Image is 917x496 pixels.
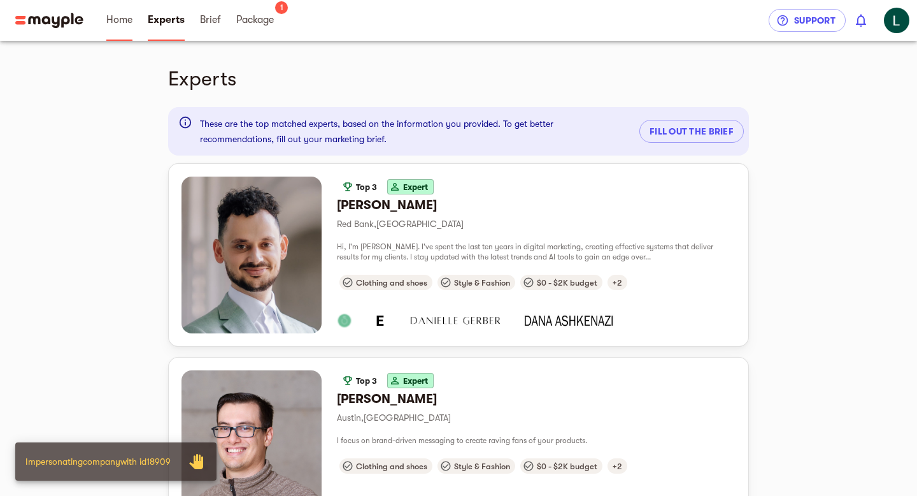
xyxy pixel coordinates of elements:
[181,446,211,477] button: Close
[106,12,132,27] span: Home
[168,66,739,92] h4: Experts
[779,13,835,28] span: Support
[408,313,502,328] div: Danielle Gerber Jewelry
[532,462,602,471] span: $0 - $2K budget
[650,124,734,139] span: Fill out the brief
[351,182,382,192] span: Top 3
[337,313,352,328] div: The Art of Jewels
[169,164,748,346] button: Top 3Expert[PERSON_NAME]Red Bank,[GEOGRAPHIC_DATA]Hi, I'm [PERSON_NAME]. I've spent the last ten ...
[449,278,515,288] span: Style & Fashion
[398,182,433,192] span: Expert
[200,12,221,27] span: Brief
[148,12,185,27] span: Experts
[373,313,388,328] div: Ester Boutique
[884,8,909,33] img: YFrZJb3ROObTHv82R5Gf
[200,111,629,152] div: These are the top matched experts, based on the information you provided. To get better recommend...
[337,391,736,407] h6: [PERSON_NAME]
[608,462,627,471] span: +2
[351,278,432,288] span: Clothing and shoes
[275,1,288,14] span: 1
[236,12,274,27] span: Package
[181,446,211,477] span: Stop Impersonation
[769,9,846,32] button: Support
[523,313,615,328] div: Dana Ashkenazi
[25,456,171,467] span: Impersonating company with id 18909
[351,462,432,471] span: Clothing and shoes
[15,13,83,28] img: Main logo
[639,120,744,143] button: Fill out the brief
[608,278,627,288] span: +2
[337,410,736,425] p: Austin , [GEOGRAPHIC_DATA]
[532,278,602,288] span: $0 - $2K budget
[449,462,515,471] span: Style & Fashion
[608,458,627,474] div: ROAS (Return On Ad Spend), United States targeting
[337,242,713,261] span: Hi, I'm [PERSON_NAME]. I've spent the last ten years in digital marketing, creating effective sys...
[337,436,587,445] span: I focus on brand-driven messaging to create raving fans of your products.
[337,197,736,214] h6: [PERSON_NAME]
[846,5,876,36] button: show 0 new notifications
[398,376,433,386] span: Expert
[337,216,736,231] p: Red Bank , [GEOGRAPHIC_DATA]
[351,376,382,386] span: Top 3
[608,275,627,290] div: ROAS (Return On Ad Spend), United States targeting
